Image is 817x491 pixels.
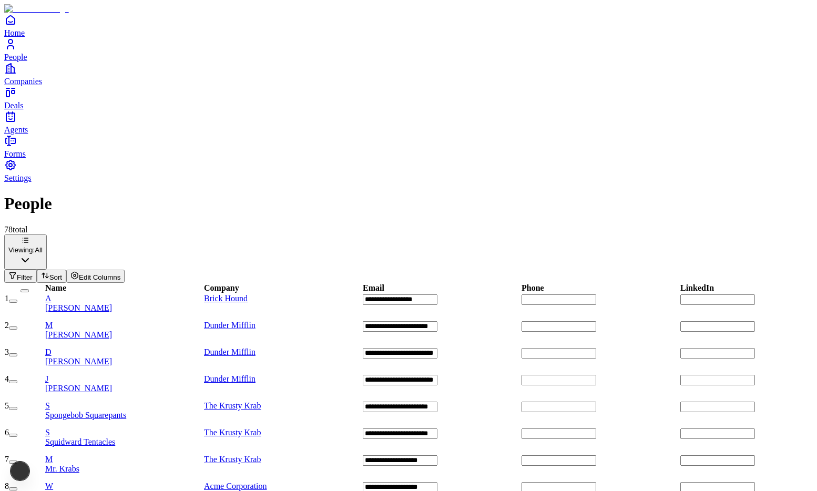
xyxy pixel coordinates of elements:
[45,437,115,446] span: Squidward Tentacles
[522,283,544,293] div: Phone
[45,321,203,330] div: M
[204,294,248,303] a: Brick Hound
[45,374,203,393] a: J[PERSON_NAME]
[4,28,25,37] span: Home
[4,14,813,37] a: Home
[37,270,66,283] button: Sort
[5,321,9,330] span: 2
[204,374,256,383] a: Dunder Mifflin
[204,482,267,490] a: Acme Corporation
[4,270,37,283] button: Filter
[363,283,384,293] div: Email
[5,347,9,356] span: 3
[45,411,126,420] span: Spongebob Squarepants
[45,294,203,313] a: A[PERSON_NAME]
[4,135,813,158] a: Forms
[45,303,112,312] span: [PERSON_NAME]
[4,53,27,62] span: People
[4,77,42,86] span: Companies
[680,283,714,293] div: LinkedIn
[66,270,125,283] button: Edit Columns
[4,194,813,213] h1: People
[45,347,203,366] a: D[PERSON_NAME]
[5,455,9,464] span: 7
[8,246,43,254] div: Viewing:
[204,283,239,293] div: Company
[5,401,9,410] span: 5
[45,384,112,393] span: [PERSON_NAME]
[204,347,256,356] a: Dunder Mifflin
[5,294,9,303] span: 1
[45,347,203,357] div: D
[45,321,203,340] a: M[PERSON_NAME]
[204,401,261,410] a: The Krusty Krab
[4,86,813,110] a: Deals
[204,428,261,437] a: The Krusty Krab
[45,401,203,411] div: S
[45,294,203,303] div: A
[45,283,66,293] div: Name
[45,401,203,420] a: SSpongebob Squarepants
[17,273,33,281] span: Filter
[45,455,203,464] div: M
[4,101,23,110] span: Deals
[5,374,9,383] span: 4
[45,330,112,339] span: [PERSON_NAME]
[4,173,32,182] span: Settings
[4,38,813,62] a: People
[4,159,813,182] a: Settings
[45,357,112,366] span: [PERSON_NAME]
[45,482,203,491] div: W
[5,482,9,490] span: 8
[204,321,256,330] a: Dunder Mifflin
[45,374,203,384] div: J
[4,225,813,234] div: 78 total
[45,455,203,474] a: MMr. Krabs
[5,428,9,437] span: 6
[45,428,203,447] a: SSquidward Tentacles
[45,464,79,473] span: Mr. Krabs
[4,110,813,134] a: Agents
[45,428,203,437] div: S
[4,62,813,86] a: Companies
[49,273,62,281] span: Sort
[4,125,28,134] span: Agents
[4,4,69,14] img: Item Brain Logo
[79,273,120,281] span: Edit Columns
[4,149,26,158] span: Forms
[204,455,261,464] a: The Krusty Krab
